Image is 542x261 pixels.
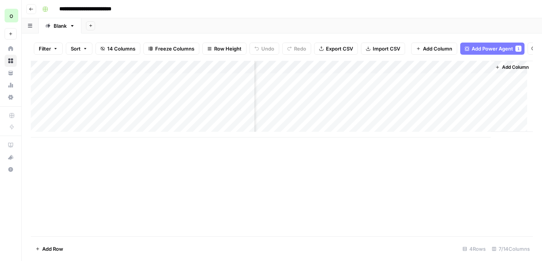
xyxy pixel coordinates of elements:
[5,139,17,151] a: AirOps Academy
[326,45,353,52] span: Export CSV
[5,43,17,55] a: Home
[282,43,311,55] button: Redo
[143,43,199,55] button: Freeze Columns
[155,45,194,52] span: Freeze Columns
[361,43,405,55] button: Import CSV
[10,11,13,20] span: o
[42,245,63,253] span: Add Row
[5,152,16,163] div: What's new?
[5,151,17,163] button: What's new?
[373,45,400,52] span: Import CSV
[515,46,521,52] div: 1
[5,67,17,79] a: Your Data
[472,45,513,52] span: Add Power Agent
[214,45,242,52] span: Row Height
[294,45,306,52] span: Redo
[202,43,246,55] button: Row Height
[423,45,452,52] span: Add Column
[5,55,17,67] a: Browse
[489,243,533,255] div: 7/14 Columns
[66,43,92,55] button: Sort
[71,45,81,52] span: Sort
[5,91,17,103] a: Settings
[54,22,67,30] div: Blank
[517,46,520,52] span: 1
[250,43,279,55] button: Undo
[34,43,63,55] button: Filter
[5,163,17,176] button: Help + Support
[502,64,529,71] span: Add Column
[460,43,525,55] button: Add Power Agent1
[411,43,457,55] button: Add Column
[492,62,532,72] button: Add Column
[5,6,17,25] button: Workspace: opascope
[31,243,68,255] button: Add Row
[5,79,17,91] a: Usage
[107,45,135,52] span: 14 Columns
[39,45,51,52] span: Filter
[459,243,489,255] div: 4 Rows
[314,43,358,55] button: Export CSV
[39,18,81,33] a: Blank
[261,45,274,52] span: Undo
[95,43,140,55] button: 14 Columns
